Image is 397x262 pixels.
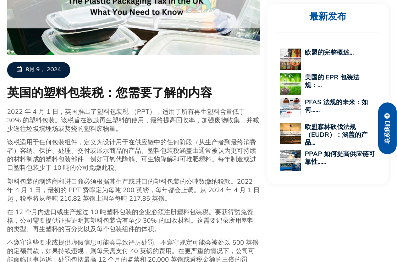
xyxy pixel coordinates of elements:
[7,177,260,203] p: 塑料包装的制造商和进口商必须根据其生产或进口的塑料包装的公吨数缴纳税款。2022 年 4 月 1 日，最初的 PPT 费率定为每吨 200 英镑，每年都会上调。从 2024 年 4 月 1 日起...
[7,85,260,100] h1: 英国的塑料包装税：您需要了解的内容
[280,123,301,144] img: 欧盟森林砍伐法规 （EUDR）：涵盖的产品和合规要点
[280,98,301,119] img: PFAS 法规的未来：2025 年将如何重塑全球供应链
[275,11,381,22] h2: 最新发布
[7,138,260,172] p: 该税适用于任何包装组件，定义为设计用于在供应链中的任何阶段（从生产者到最终消费者）容纳、保护、处理、交付或展示商品的产品。塑料包装税涵盖由通常被认为更可持续的材料制成的塑料包装部件，例如可氧代降...
[26,66,61,74] span: 8月 9， 2024
[305,48,354,56] a: 欧盟的完整概述...
[305,98,368,114] a: PFAS 法规的未来：如何......
[7,208,260,233] p: 在 12 个月内进口或生产超过 10 吨塑料包装的企业必须注册塑料包装税。要获得豁免资格，公司需要提供证据证明其塑料包装含有至少 30% 的回收材料。这需要记录所用塑料的类型、再生塑料的百分比以...
[280,73,301,95] img: 美国的 EPR 包装法规：2025 年合规视角
[378,102,397,154] a: 联系我们
[280,150,301,171] img: PPAP 如何提高全球各行各业的供应链可靠性
[7,107,260,133] p: 2022 年 4 月 1 日，英国推出了塑料包装税 （PPT），适用于所有再生塑料含量低于 30% 的塑料包装。该税旨在激励再生塑料的使用，最终提高回收率，加强废物收集，并减少送往垃圾填埋场或焚...
[7,62,70,78] a: 8月 9， 2024
[280,49,301,70] img: 欧盟个人防护装备法规 2016/425 的完整概述
[384,121,391,144] span: 联系我们
[305,73,359,89] a: 美国的 EPR 包装法规：...
[305,123,368,146] a: 欧盟森林砍伐法规 （EUDR）：涵盖的产品...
